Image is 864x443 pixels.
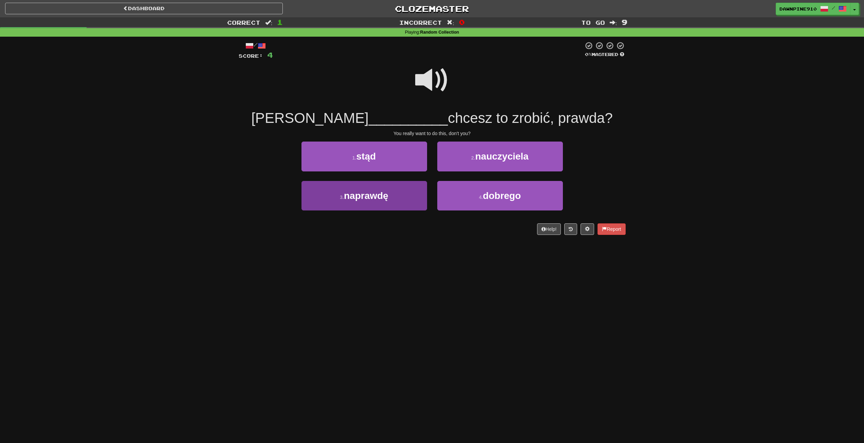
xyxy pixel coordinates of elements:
[610,20,617,25] span: :
[344,190,388,201] span: naprawdę
[301,181,427,210] button: 3.naprawdę
[369,110,448,126] span: __________
[265,20,273,25] span: :
[479,195,483,200] small: 4 .
[447,20,454,25] span: :
[239,130,626,137] div: You really want to do this, don't you?
[459,18,465,26] span: 0
[239,53,263,59] span: Score:
[483,190,521,201] span: dobrego
[779,6,817,12] span: DawnPine910
[356,151,376,162] span: stąd
[352,155,356,161] small: 1 .
[227,19,260,26] span: Correct
[399,19,442,26] span: Incorrect
[267,51,273,59] span: 4
[471,155,475,161] small: 2 .
[437,142,563,171] button: 2.nauczyciela
[420,30,459,35] strong: Random Collection
[585,52,592,57] span: 0 %
[239,41,273,50] div: /
[437,181,563,210] button: 4.dobrego
[5,3,283,14] a: Dashboard
[277,18,283,26] span: 1
[584,52,626,58] div: Mastered
[581,19,605,26] span: To go
[622,18,627,26] span: 9
[832,5,835,10] span: /
[293,3,571,15] a: Clozemaster
[340,195,344,200] small: 3 .
[301,142,427,171] button: 1.stąd
[564,223,577,235] button: Round history (alt+y)
[448,110,613,126] span: chcesz to zrobić, prawda?
[598,223,625,235] button: Report
[251,110,368,126] span: [PERSON_NAME]
[776,3,850,15] a: DawnPine910 /
[537,223,561,235] button: Help!
[475,151,529,162] span: nauczyciela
